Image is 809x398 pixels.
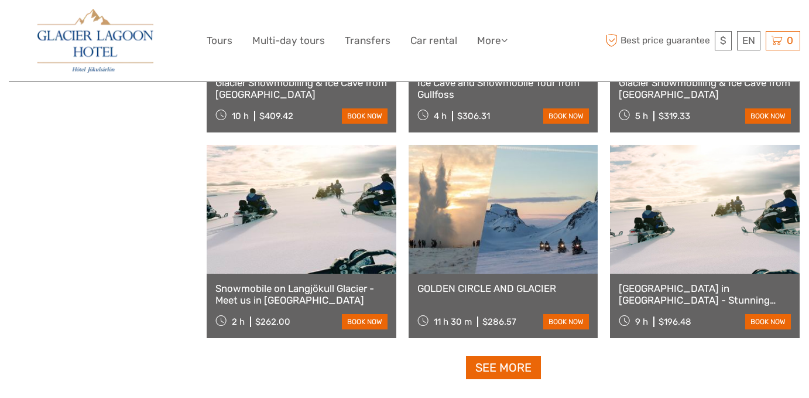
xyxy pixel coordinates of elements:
[434,317,472,327] span: 11 h 30 m
[477,32,508,49] a: More
[232,111,249,121] span: 10 h
[345,32,390,49] a: Transfers
[659,111,690,121] div: $319.33
[37,9,153,73] img: 2790-86ba44ba-e5e5-4a53-8ab7-28051417b7bc_logo_big.jpg
[457,111,490,121] div: $306.31
[619,77,791,101] a: Glacier Snowmobiling & Ice Cave from [GEOGRAPHIC_DATA]
[255,317,290,327] div: $262.00
[635,111,648,121] span: 5 h
[434,111,447,121] span: 4 h
[259,111,293,121] div: $409.42
[737,31,760,50] div: EN
[215,283,388,307] a: Snowmobile on Langjökull Glacier - Meet us in [GEOGRAPHIC_DATA]
[635,317,648,327] span: 9 h
[482,317,516,327] div: $286.57
[417,77,589,101] a: Ice Cave and Snowmobile Tour from Gullfoss
[745,108,791,124] a: book now
[417,283,589,294] a: GOLDEN CIRCLE AND GLACIER
[785,35,795,46] span: 0
[232,317,245,327] span: 2 h
[252,32,325,49] a: Multi-day tours
[342,108,388,124] a: book now
[466,356,541,380] a: See more
[602,31,712,50] span: Best price guarantee
[543,108,589,124] a: book now
[215,77,388,101] a: Glacier Snowmobiling & Ice Cave from [GEOGRAPHIC_DATA]
[720,35,726,46] span: $
[745,314,791,329] a: book now
[342,314,388,329] a: book now
[207,32,232,49] a: Tours
[410,32,457,49] a: Car rental
[543,314,589,329] a: book now
[659,317,691,327] div: $196.48
[619,283,791,307] a: [GEOGRAPHIC_DATA] in [GEOGRAPHIC_DATA] - Stunning sights and sagas - Optional activities, includi...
